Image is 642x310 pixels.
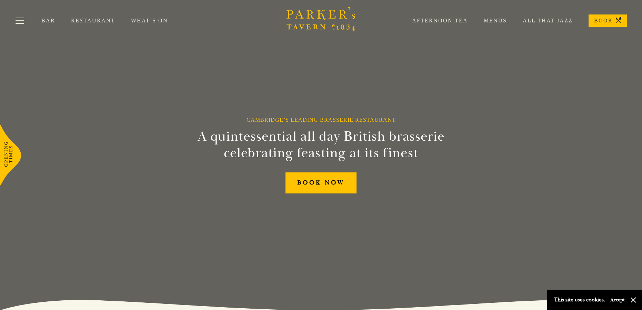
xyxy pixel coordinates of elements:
h1: Cambridge’s Leading Brasserie Restaurant [247,117,396,123]
button: Close and accept [630,297,637,303]
button: Accept [610,297,625,303]
h2: A quintessential all day British brasserie celebrating feasting at its finest [164,128,478,161]
a: BOOK NOW [285,172,357,193]
p: This site uses cookies. [554,295,605,305]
